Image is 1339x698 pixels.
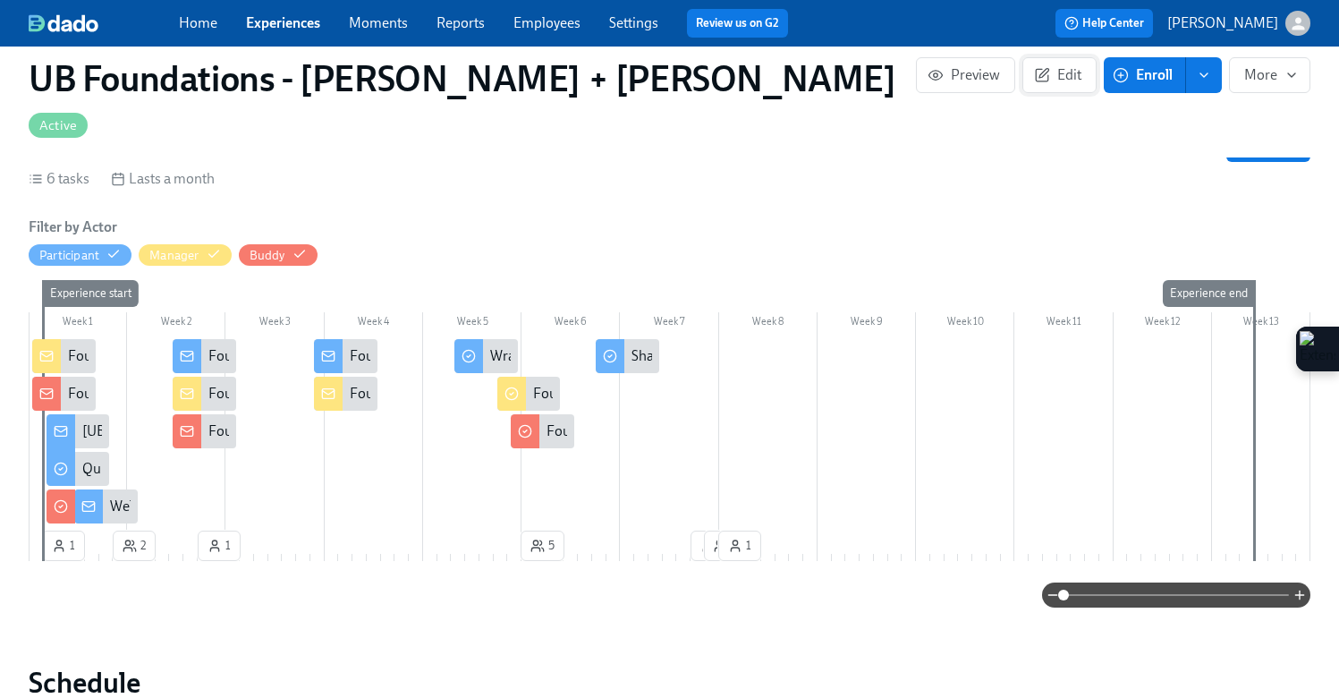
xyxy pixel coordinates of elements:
[1104,57,1186,93] button: Enroll
[29,57,916,143] h1: UB Foundations - [PERSON_NAME] + [PERSON_NAME]
[513,14,581,31] a: Employees
[113,531,156,561] button: 2
[250,247,285,264] div: Hide Buddy
[1212,312,1310,336] div: Week 13
[728,537,751,555] span: 1
[620,312,718,336] div: Week 7
[714,537,738,555] span: 3
[43,280,139,307] div: Experience start
[82,459,383,479] div: Quick Survey – Help Us Make Foundations Better!
[1038,66,1081,84] span: Edit
[1114,312,1212,336] div: Week 12
[198,531,241,561] button: 1
[687,9,788,38] button: Review us on G2
[127,312,225,336] div: Week 2
[696,14,779,32] a: Review us on G2
[29,119,88,132] span: Active
[700,537,724,555] span: 1
[547,421,771,441] div: Foundations Week 5 – Final Check-In
[111,169,215,189] div: Lasts a month
[29,217,117,237] h6: Filter by Actor
[225,312,324,336] div: Week 3
[1244,66,1295,84] span: More
[29,14,179,32] a: dado
[691,531,733,561] button: 1
[179,14,217,31] a: Home
[521,312,620,336] div: Week 6
[29,244,131,266] button: Participant
[32,377,96,411] div: Foundations - You’ve Been Selected as a New Hire [PERSON_NAME]!
[631,346,859,366] div: Share Your Feedback on Foundations
[29,14,98,32] img: dado
[497,377,561,411] div: Foundations Week 5 – Wrap-Up + Capstone for [New Hire Name]
[208,537,231,555] span: 1
[423,312,521,336] div: Week 5
[68,384,487,404] div: Foundations - You’ve Been Selected as a New Hire [PERSON_NAME]!
[173,414,236,448] div: Foundations - Quick Buddy Check-In – Week 2
[208,346,504,366] div: Foundations - Week 2 Check-In – How’s It Going?
[596,339,659,373] div: Share Your Feedback on Foundations
[349,14,408,31] a: Moments
[1167,11,1310,36] button: [PERSON_NAME]
[47,452,110,486] div: Quick Survey – Help Us Make Foundations Better!
[110,497,369,516] div: Welcome to Foundations – What to Expect!
[511,414,574,448] div: Foundations Week 5 – Final Check-In
[436,14,485,31] a: Reports
[173,339,236,373] div: Foundations - Week 2 Check-In – How’s It Going?
[1300,331,1335,367] img: Extension Icon
[1229,57,1310,93] button: More
[29,312,127,336] div: Week 1
[454,339,518,373] div: Wrapping Up Foundations – Final Week Check-In
[718,531,761,561] button: 1
[916,57,1015,93] button: Preview
[208,384,614,404] div: Foundations - Week 2 – Onboarding Check-In for [New Hire Name]
[1186,57,1222,93] button: enroll
[139,244,231,266] button: Manager
[123,537,146,555] span: 2
[521,531,564,561] button: 5
[74,489,138,523] div: Welcome to Foundations – What to Expect!
[490,346,788,366] div: Wrapping Up Foundations – Final Week Check-In
[1116,66,1173,84] span: Enroll
[68,346,495,366] div: Foundations - Get Ready to Welcome Your New Hire – Action Required
[1014,312,1113,336] div: Week 11
[1064,14,1144,32] span: Help Center
[47,414,110,448] div: [UB Foundations - [PERSON_NAME] + LATAM] A new experience starts [DATE]!
[325,312,423,336] div: Week 4
[1022,57,1097,93] button: Edit
[52,537,75,555] span: 1
[916,312,1014,336] div: Week 10
[533,384,928,404] div: Foundations Week 5 – Wrap-Up + Capstone for [New Hire Name]
[350,346,546,366] div: Foundations - Half Way Check in
[314,339,377,373] div: Foundations - Half Way Check in
[609,14,658,31] a: Settings
[1163,280,1255,307] div: Experience end
[530,537,555,555] span: 5
[931,66,1000,84] span: Preview
[719,312,818,336] div: Week 8
[29,169,89,189] div: 6 tasks
[82,421,566,441] div: [UB Foundations - [PERSON_NAME] + LATAM] A new experience starts [DATE]!
[1055,9,1153,38] button: Help Center
[818,312,916,336] div: Week 9
[149,247,199,264] div: Hide Manager
[350,384,528,404] div: Foundations - Halfway Check
[208,421,487,441] div: Foundations - Quick Buddy Check-In – Week 2
[246,14,320,31] a: Experiences
[704,531,748,561] button: 3
[314,377,377,411] div: Foundations - Halfway Check
[42,531,85,561] button: 1
[239,244,318,266] button: Buddy
[1167,13,1278,33] p: [PERSON_NAME]
[39,247,99,264] div: Hide Participant
[32,339,96,373] div: Foundations - Get Ready to Welcome Your New Hire – Action Required
[173,377,236,411] div: Foundations - Week 2 – Onboarding Check-In for [New Hire Name]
